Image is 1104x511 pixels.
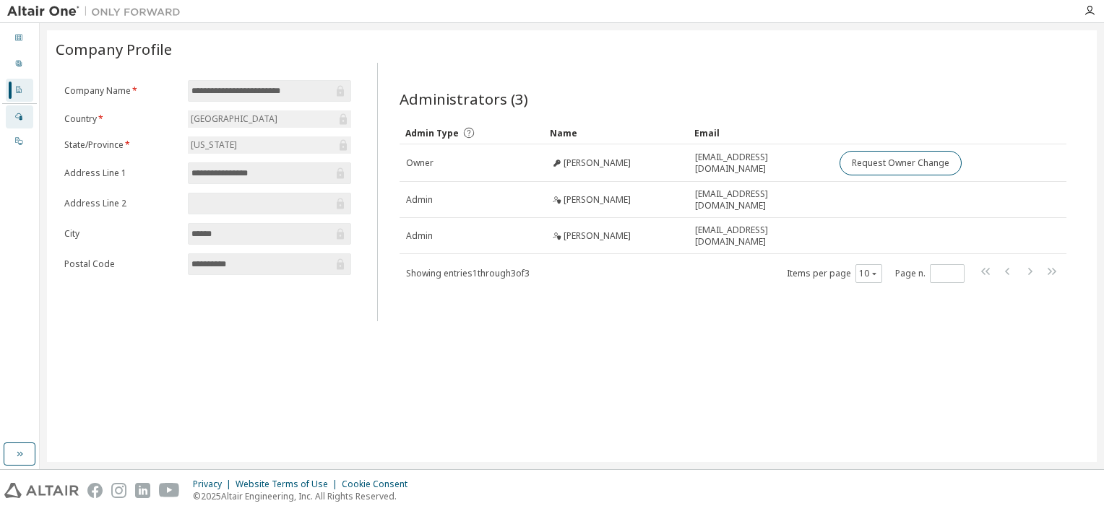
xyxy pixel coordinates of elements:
div: [US_STATE] [188,136,351,154]
span: [PERSON_NAME] [564,230,631,242]
div: [US_STATE] [189,137,239,153]
label: Address Line 2 [64,198,179,209]
label: Address Line 1 [64,167,179,179]
span: Showing entries 1 through 3 of 3 [406,267,530,279]
span: Admin Type [405,127,459,139]
img: facebook.svg [87,483,103,498]
div: Name [550,121,683,144]
span: [PERSON_NAME] [564,157,631,169]
label: State/Province [64,139,179,151]
p: © 2025 Altair Engineering, Inc. All Rights Reserved. [193,490,416,502]
span: Page n. [895,264,965,283]
span: [EMAIL_ADDRESS][DOMAIN_NAME] [695,224,827,248]
span: Items per page [787,264,882,283]
img: linkedin.svg [135,483,150,498]
label: Postal Code [64,258,179,270]
div: Managed [6,105,33,128]
label: Country [64,113,179,125]
label: City [64,228,179,240]
span: Admin [406,230,433,242]
label: Company Name [64,85,179,97]
div: [GEOGRAPHIC_DATA] [188,110,351,128]
span: Owner [406,157,434,169]
div: User Profile [6,53,33,76]
span: [EMAIL_ADDRESS][DOMAIN_NAME] [695,152,827,175]
div: Email [694,121,827,144]
div: Company Profile [6,79,33,102]
button: Request Owner Change [840,151,962,175]
span: [EMAIL_ADDRESS][DOMAIN_NAME] [695,188,827,211]
div: Dashboard [6,27,33,50]
div: On Prem [6,130,33,153]
span: Admin [406,194,433,206]
div: Website Terms of Use [236,479,342,490]
span: Company Profile [56,39,172,59]
button: 10 [859,268,879,279]
span: Administrators (3) [400,89,528,109]
span: [PERSON_NAME] [564,194,631,206]
img: instagram.svg [111,483,126,498]
img: youtube.svg [159,483,180,498]
img: altair_logo.svg [4,483,79,498]
img: Altair One [7,4,188,19]
div: Cookie Consent [342,479,416,490]
div: Privacy [193,479,236,490]
div: [GEOGRAPHIC_DATA] [189,111,280,127]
